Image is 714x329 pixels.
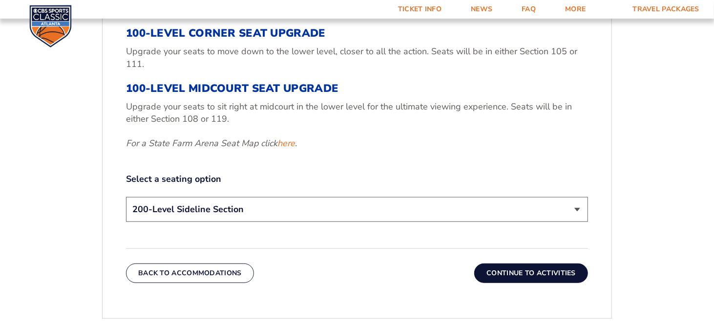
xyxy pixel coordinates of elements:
[277,137,295,150] a: here
[29,5,72,47] img: CBS Sports Classic
[474,263,588,283] button: Continue To Activities
[126,137,297,149] em: For a State Farm Arena Seat Map click .
[126,173,588,185] label: Select a seating option
[126,263,254,283] button: Back To Accommodations
[126,45,588,70] p: Upgrade your seats to move down to the lower level, closer to all the action. Seats will be in ei...
[126,27,588,40] h3: 100-Level Corner Seat Upgrade
[126,101,588,125] p: Upgrade your seats to sit right at midcourt in the lower level for the ultimate viewing experienc...
[126,82,588,95] h3: 100-Level Midcourt Seat Upgrade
